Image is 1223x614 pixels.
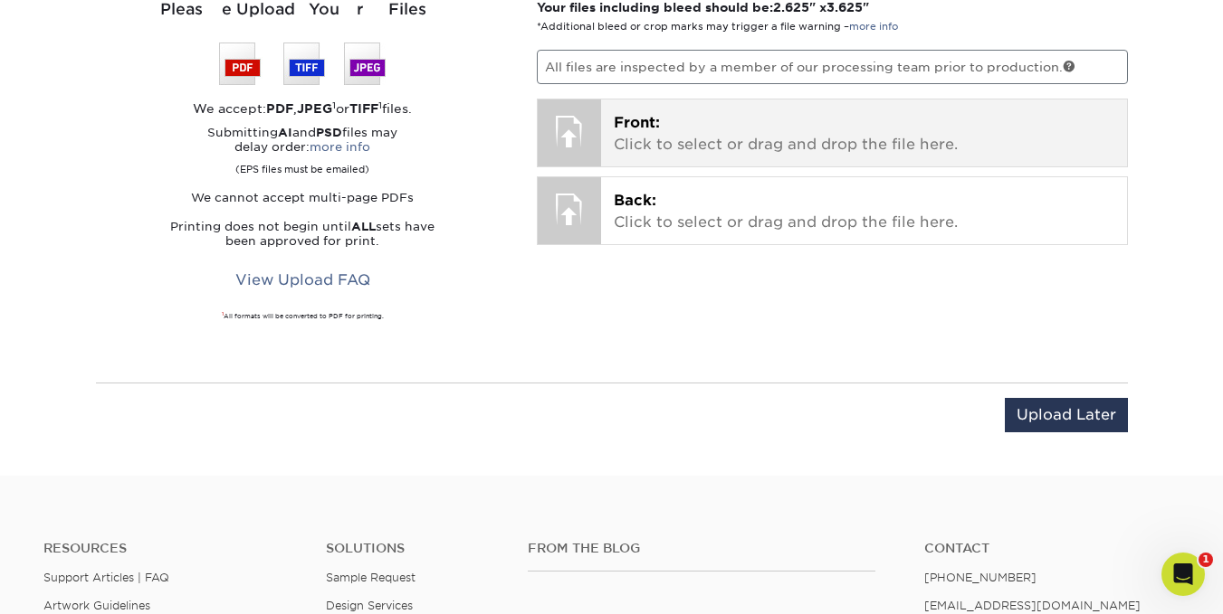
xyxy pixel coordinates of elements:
h4: From the Blog [528,541,874,556]
p: We cannot accept multi-page PDFs [96,191,511,205]
p: Click to select or drag and drop the file here. [614,112,1114,156]
p: Click to select or drag and drop the file here. [614,190,1114,233]
strong: JPEG [297,101,332,116]
h4: Solutions [326,541,501,556]
sup: 1 [222,311,224,316]
h4: Resources [43,541,299,556]
a: [PHONE_NUMBER] [924,571,1037,584]
a: Sample Request [326,571,416,584]
iframe: Google Customer Reviews [5,559,154,608]
sup: 1 [332,99,336,110]
strong: TIFF [349,101,378,116]
p: Printing does not begin until sets have been approved for print. [96,220,511,249]
iframe: Intercom live chat [1161,553,1205,596]
span: Back: [614,192,656,209]
span: Front: [614,114,660,131]
a: Design Services [326,599,413,612]
p: All files are inspected by a member of our processing team prior to production. [537,50,1128,84]
strong: PDF [266,101,293,116]
strong: AI [278,126,292,139]
strong: ALL [351,220,376,233]
div: We accept: , or files. [96,99,511,118]
a: [EMAIL_ADDRESS][DOMAIN_NAME] [924,599,1141,612]
sup: 1 [378,99,382,110]
img: We accept: PSD, TIFF, or JPEG (JPG) [219,43,386,85]
strong: PSD [316,126,342,139]
a: more info [310,140,370,154]
small: (EPS files must be emailed) [235,155,369,176]
a: Contact [924,541,1180,556]
input: Upload Later [1005,398,1128,432]
p: Submitting and files may delay order: [96,126,511,176]
a: View Upload FAQ [224,263,382,298]
a: more info [849,21,898,33]
span: 1 [1199,553,1213,567]
div: All formats will be converted to PDF for printing. [96,312,511,321]
small: *Additional bleed or crop marks may trigger a file warning – [537,21,898,33]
